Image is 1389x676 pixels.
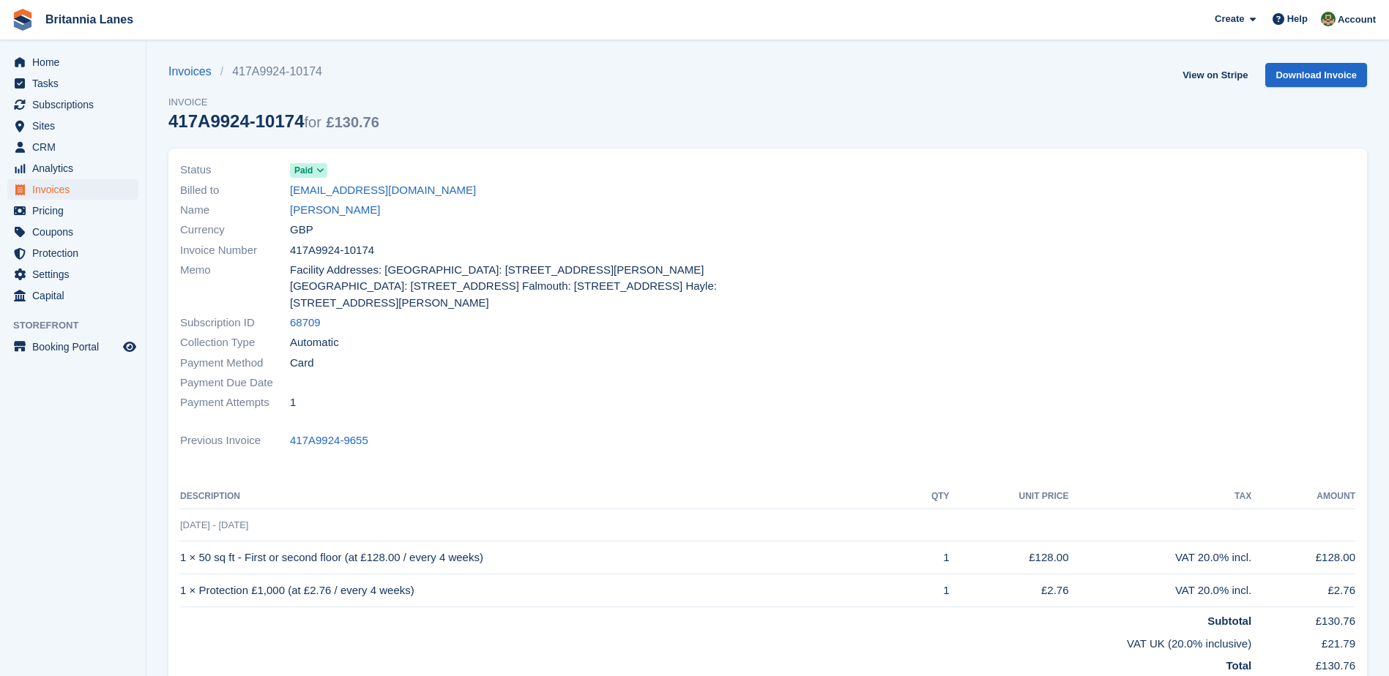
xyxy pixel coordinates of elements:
a: menu [7,73,138,94]
td: 1 × 50 sq ft - First or second floor (at £128.00 / every 4 weeks) [180,541,906,574]
span: Paid [294,164,313,177]
td: £2.76 [950,574,1069,607]
span: GBP [290,222,313,239]
span: Sites [32,116,120,136]
span: Capital [32,285,120,306]
span: Subscriptions [32,94,120,115]
a: menu [7,179,138,200]
a: [PERSON_NAME] [290,202,380,219]
strong: Subtotal [1207,615,1251,627]
span: Payment Method [180,355,290,372]
td: £130.76 [1251,652,1355,675]
a: [EMAIL_ADDRESS][DOMAIN_NAME] [290,182,476,199]
th: Description [180,485,906,508]
span: [DATE] - [DATE] [180,519,248,530]
a: menu [7,264,138,285]
span: Home [32,52,120,72]
span: Invoices [32,179,120,200]
a: Download Invoice [1265,63,1367,87]
a: menu [7,337,138,357]
a: menu [7,52,138,72]
span: 417A9924-10174 [290,242,374,259]
span: CRM [32,137,120,157]
strong: Total [1226,659,1251,672]
a: menu [7,116,138,136]
span: Help [1287,12,1308,26]
span: Card [290,355,314,372]
td: £2.76 [1251,574,1355,607]
a: menu [7,222,138,242]
div: VAT 20.0% incl. [1069,582,1252,599]
span: Name [180,202,290,219]
img: stora-icon-8386f47178a22dfd0bd8f6a31ec36ba5ce8667c1dd55bd0f319d3a0aa187defe.svg [12,9,34,31]
td: £128.00 [1251,541,1355,574]
td: £21.79 [1251,630,1355,653]
span: Memo [180,262,290,312]
span: Coupons [32,222,120,242]
span: Settings [32,264,120,285]
td: VAT UK (20.0% inclusive) [180,630,1251,653]
a: Preview store [121,338,138,356]
span: Booking Portal [32,337,120,357]
a: menu [7,243,138,263]
a: Paid [290,162,327,179]
a: menu [7,200,138,221]
a: menu [7,158,138,179]
nav: breadcrumbs [168,63,379,80]
span: 1 [290,394,296,411]
a: menu [7,285,138,306]
span: Payment Attempts [180,394,290,411]
span: Currency [180,222,290,239]
span: Collection Type [180,334,290,351]
span: for [305,114,321,130]
span: Tasks [32,73,120,94]
span: Account [1338,12,1376,27]
span: Previous Invoice [180,432,290,449]
span: Payment Due Date [180,375,290,391]
span: Facility Addresses: [GEOGRAPHIC_DATA]: [STREET_ADDRESS][PERSON_NAME] [GEOGRAPHIC_DATA]: [STREET_A... [290,262,759,312]
img: Sam Wooldridge [1321,12,1336,26]
span: Pricing [32,200,120,221]
span: Analytics [32,158,120,179]
span: Automatic [290,334,339,351]
a: 417A9924-9655 [290,432,368,449]
span: Status [180,162,290,179]
th: Amount [1251,485,1355,508]
td: £128.00 [950,541,1069,574]
a: Britannia Lanes [40,7,139,31]
div: VAT 20.0% incl. [1069,549,1252,566]
th: Tax [1069,485,1252,508]
a: Invoices [168,63,220,80]
span: Create [1215,12,1244,26]
div: 417A9924-10174 [168,111,379,131]
a: menu [7,137,138,157]
th: Unit Price [950,485,1069,508]
a: View on Stripe [1177,63,1254,87]
td: 1 × Protection £1,000 (at £2.76 / every 4 weeks) [180,574,906,607]
a: menu [7,94,138,115]
span: Billed to [180,182,290,199]
span: Invoice Number [180,242,290,259]
span: Protection [32,243,120,263]
span: Storefront [13,318,146,333]
td: £130.76 [1251,607,1355,630]
th: QTY [906,485,950,508]
span: Invoice [168,95,379,110]
span: Subscription ID [180,315,290,331]
a: 68709 [290,315,321,331]
td: 1 [906,574,950,607]
td: 1 [906,541,950,574]
span: £130.76 [327,114,379,130]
